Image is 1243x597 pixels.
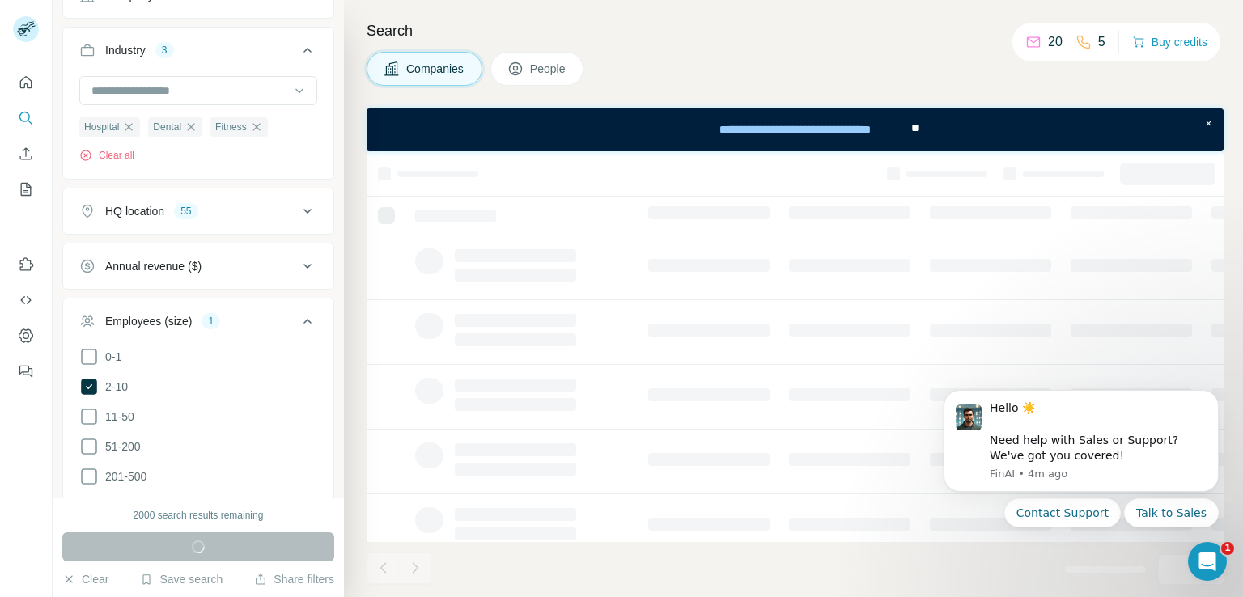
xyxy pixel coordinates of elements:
button: Quick start [13,68,39,97]
iframe: Banner [367,108,1224,151]
button: Buy credits [1132,31,1207,53]
div: Employees (size) [105,313,192,329]
span: People [530,61,567,77]
span: 201-500 [99,468,146,485]
button: Save search [140,571,223,587]
span: Companies [406,61,465,77]
button: Use Surfe API [13,286,39,315]
button: Annual revenue ($) [63,247,333,286]
button: Employees (size)1 [63,302,333,347]
div: HQ location [105,203,164,219]
span: 51-200 [99,438,141,455]
button: My lists [13,175,39,204]
button: Share filters [254,571,334,587]
span: 0-1 [99,349,121,365]
iframe: Intercom notifications message [919,370,1243,589]
p: 20 [1048,32,1063,52]
button: Search [13,104,39,133]
button: HQ location55 [63,192,333,231]
div: Annual revenue ($) [105,258,202,274]
h4: Search [367,19,1224,42]
button: Feedback [13,357,39,386]
div: 1 [202,314,220,328]
div: 2000 search results remaining [134,508,264,523]
iframe: Intercom live chat [1188,542,1227,581]
span: Hospital [84,120,119,134]
p: 5 [1098,32,1105,52]
span: 11-50 [99,409,134,425]
button: Dashboard [13,321,39,350]
span: 1 [1221,542,1234,555]
button: Use Surfe on LinkedIn [13,250,39,279]
div: Industry [105,42,146,58]
button: Industry3 [63,31,333,76]
div: 55 [174,204,197,218]
button: Clear [62,571,108,587]
span: Dental [153,120,181,134]
span: Fitness [215,120,247,134]
span: 2-10 [99,379,128,395]
button: Enrich CSV [13,139,39,168]
div: 3 [155,43,174,57]
button: Clear all [79,148,134,163]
